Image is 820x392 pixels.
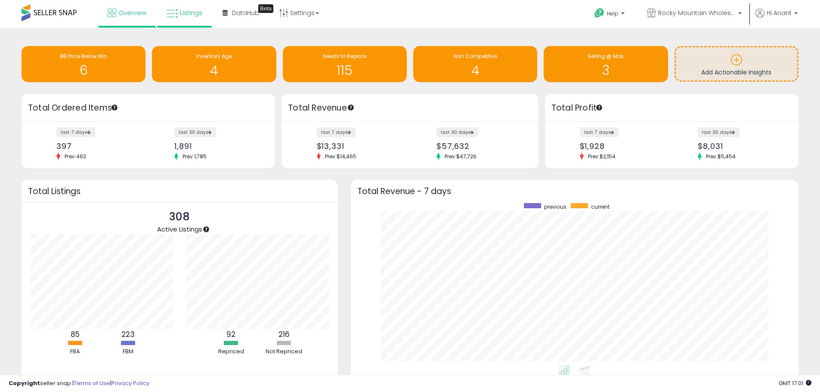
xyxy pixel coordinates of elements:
span: Selling @ Max [588,52,624,60]
div: Tooltip anchor [258,4,273,13]
span: Inventory Age [196,52,232,60]
div: FBM [102,348,154,356]
h3: Total Listings [28,188,331,194]
label: last 30 days [436,127,478,137]
div: Tooltip anchor [111,104,118,111]
span: 2025-10-6 17:01 GMT [779,379,811,387]
a: Privacy Policy [111,379,149,387]
b: 223 [121,329,135,340]
span: previous [544,203,566,210]
span: Prev: $14,465 [321,153,361,160]
span: DataHub [232,9,259,17]
span: Prev: 1,785 [178,153,211,160]
div: Repriced [205,348,257,356]
div: FBA [50,348,101,356]
a: Add Actionable Insights [676,47,797,80]
span: Prev: $47,726 [440,153,481,160]
span: current [591,203,610,210]
div: Tooltip anchor [202,225,210,233]
span: Rocky Mountain Wholesale [658,9,736,17]
label: last 30 days [174,127,216,137]
span: BB Price Below Min [60,52,107,60]
div: Not Repriced [258,348,310,356]
b: 92 [226,329,235,340]
span: Active Listings [157,225,202,234]
span: Prev: $2,154 [584,153,620,160]
span: Add Actionable Insights [701,68,771,77]
div: 397 [56,142,142,151]
div: 1,891 [174,142,260,151]
div: $13,331 [317,142,404,151]
a: Inventory Age 4 [152,46,276,82]
div: seller snap | | [9,380,149,388]
div: $1,928 [580,142,665,151]
p: 308 [157,209,202,225]
h1: 3 [548,63,663,77]
b: 85 [71,329,80,340]
h3: Total Ordered Items [28,102,269,114]
label: last 30 days [698,127,740,137]
h3: Total Revenue [288,102,532,114]
h1: 4 [418,63,533,77]
b: 216 [278,329,290,340]
span: Prev: $5,454 [702,153,740,160]
a: Hi Anant [755,9,798,28]
h1: 6 [26,63,141,77]
h3: Total Profit [551,102,792,114]
span: Needs to Reprice [323,52,366,60]
a: Selling @ Max 3 [544,46,668,82]
a: BB Price Below Min 6 [22,46,145,82]
strong: Copyright [9,379,40,387]
span: Non Competitive [454,52,497,60]
label: last 7 days [56,127,95,137]
a: Needs to Reprice 115 [283,46,407,82]
div: $8,031 [698,142,783,151]
span: Prev: 463 [60,153,90,160]
span: Listings [180,9,202,17]
span: Overview [118,9,146,17]
label: last 7 days [317,127,356,137]
label: last 7 days [580,127,619,137]
div: Tooltip anchor [595,104,603,111]
div: Tooltip anchor [347,104,355,111]
span: Help [607,10,619,17]
div: $57,632 [436,142,523,151]
h1: 4 [156,63,272,77]
i: Get Help [594,8,605,19]
a: Terms of Use [74,379,110,387]
span: Hi Anant [767,9,792,17]
h1: 115 [287,63,402,77]
h3: Total Revenue - 7 days [357,188,792,194]
a: Non Competitive 4 [413,46,537,82]
a: Help [588,1,633,28]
